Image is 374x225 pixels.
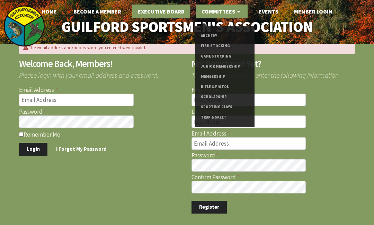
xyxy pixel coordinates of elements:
a: Scholarship [201,92,249,102]
a: Trap & Skeet [201,112,249,122]
input: Email Address [19,94,134,106]
label: Email Address [19,87,183,93]
a: Become A Member [68,5,127,18]
label: Last Name [192,109,355,115]
a: Guilford Sportsmen's Association [48,14,326,40]
span: Please login with your email address and password. [19,68,183,79]
a: Fish Stocking [201,41,249,51]
div: The email address and/or password you entered were invalid. [19,42,355,54]
input: Remember Me [19,132,24,137]
input: Email Address [192,137,306,150]
a: Home [36,5,62,18]
a: Rifle & Pistol [201,82,249,92]
a: Sporting Clays [201,102,249,112]
label: Remember Me [19,131,183,138]
label: Email Address [192,131,355,137]
a: Junior Membership [201,61,249,71]
label: Password [19,109,183,115]
a: Archery [201,31,249,41]
button: Register [192,201,227,214]
a: Committees [196,5,248,18]
label: Confirm Password [192,174,355,180]
a: Game Stocking [201,51,249,61]
a: Events [253,5,284,18]
span: To create your account, enter the following information. [192,68,355,79]
h2: Welcome Back, Members! [19,59,183,69]
a: Executive Board [132,5,190,18]
label: First Name [192,87,355,93]
a: Member Login [288,5,338,18]
img: logo_sm.png [3,5,45,47]
a: I Forgot My Password [48,143,114,156]
input: First Name [192,94,306,106]
button: Login [19,143,47,156]
label: Password [192,153,355,158]
input: Last Name [192,115,306,128]
h2: Not Registered Yet? [192,59,355,69]
a: Membership [201,71,249,81]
